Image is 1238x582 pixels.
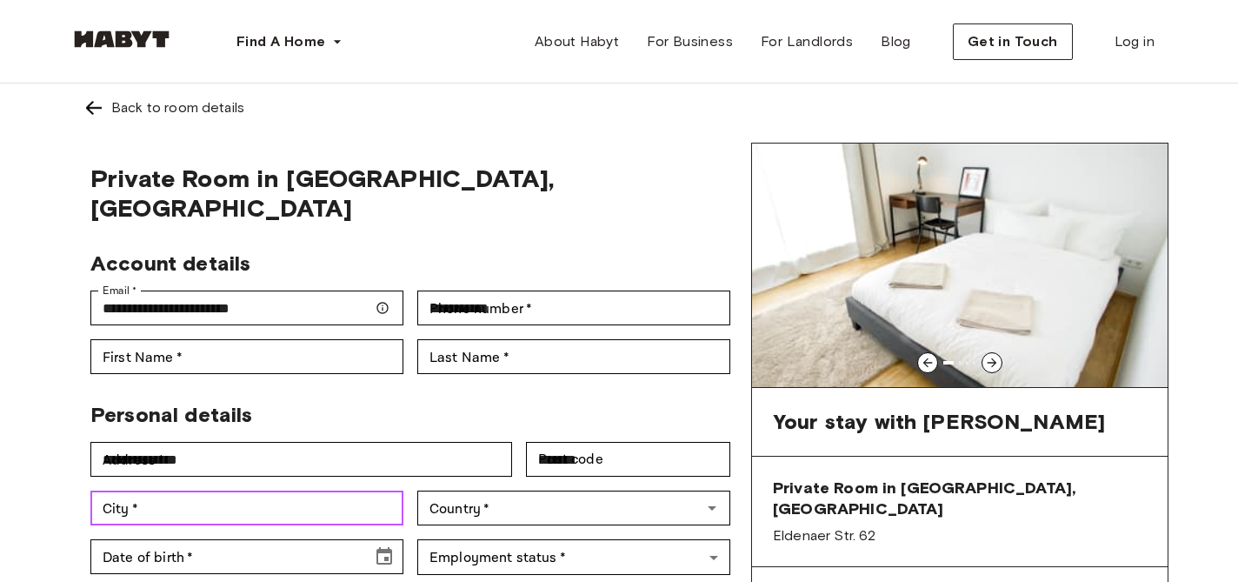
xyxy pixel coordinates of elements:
button: Get in Touch [953,23,1073,60]
img: Habyt [70,30,174,48]
a: Left pointing arrowBack to room details [70,84,1168,132]
div: Post code [526,442,730,477]
span: Personal details [90,402,252,427]
span: Account details [90,251,250,276]
img: Left pointing arrow [83,97,104,118]
span: Log in [1115,31,1155,52]
div: Phone number [417,291,730,325]
div: Back to room details [111,97,244,118]
button: Open [700,496,724,520]
label: Email [103,283,136,298]
svg: Make sure your email is correct — we'll send your booking details there. [376,301,389,315]
span: Blog [881,31,911,52]
button: Choose date [367,539,402,574]
span: Private Room in [GEOGRAPHIC_DATA], [GEOGRAPHIC_DATA] [90,164,730,223]
a: For Landlords [747,24,867,59]
a: For Business [633,24,747,59]
span: Private Room in [GEOGRAPHIC_DATA], [GEOGRAPHIC_DATA] [773,478,1147,519]
span: For Business [647,31,733,52]
div: First Name [90,339,403,374]
span: Get in Touch [968,31,1058,52]
div: Last Name [417,339,730,374]
a: Log in [1101,24,1168,59]
div: City [90,491,403,525]
div: Address [90,442,512,477]
span: About Habyt [535,31,619,52]
a: About Habyt [521,24,633,59]
button: Find A Home [223,24,356,59]
span: For Landlords [761,31,853,52]
span: Find A Home [236,31,325,52]
span: Your stay with [PERSON_NAME] [773,409,1105,435]
img: Image of the room [752,144,1168,387]
a: Blog [867,24,925,59]
div: Email [90,291,403,325]
span: Eldenaer Str. 62 [773,526,1147,545]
